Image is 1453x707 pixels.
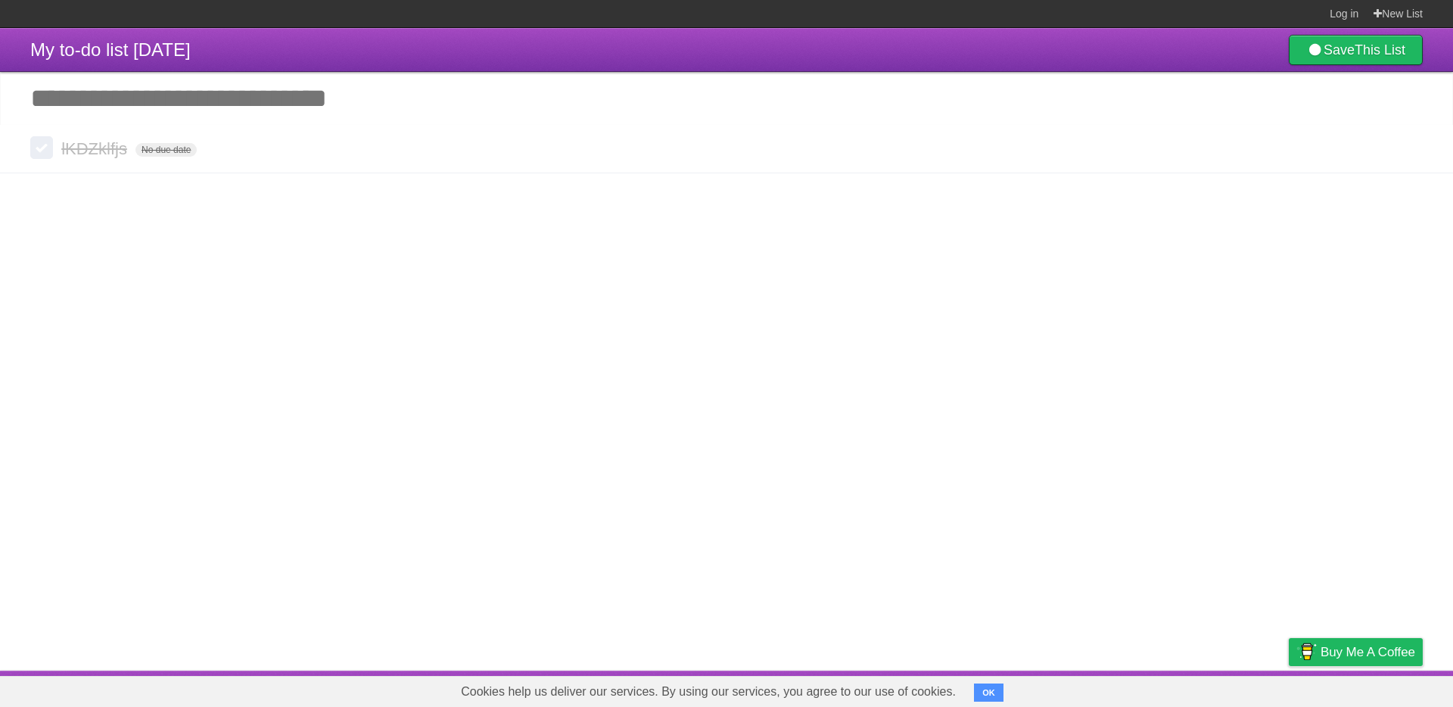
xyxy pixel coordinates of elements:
img: Buy me a coffee [1296,639,1317,665]
a: Privacy [1269,674,1308,703]
span: lKDZklfjs [61,139,131,158]
a: Suggest a feature [1327,674,1423,703]
a: Terms [1218,674,1251,703]
button: OK [974,684,1003,702]
a: About [1087,674,1119,703]
b: This List [1355,42,1405,58]
span: Buy me a coffee [1321,639,1415,665]
label: Done [30,136,53,159]
a: SaveThis List [1289,35,1423,65]
span: Cookies help us deliver our services. By using our services, you agree to our use of cookies. [446,677,971,707]
span: My to-do list [DATE] [30,39,191,60]
span: No due date [135,143,197,157]
a: Buy me a coffee [1289,638,1423,666]
a: Developers [1137,674,1199,703]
